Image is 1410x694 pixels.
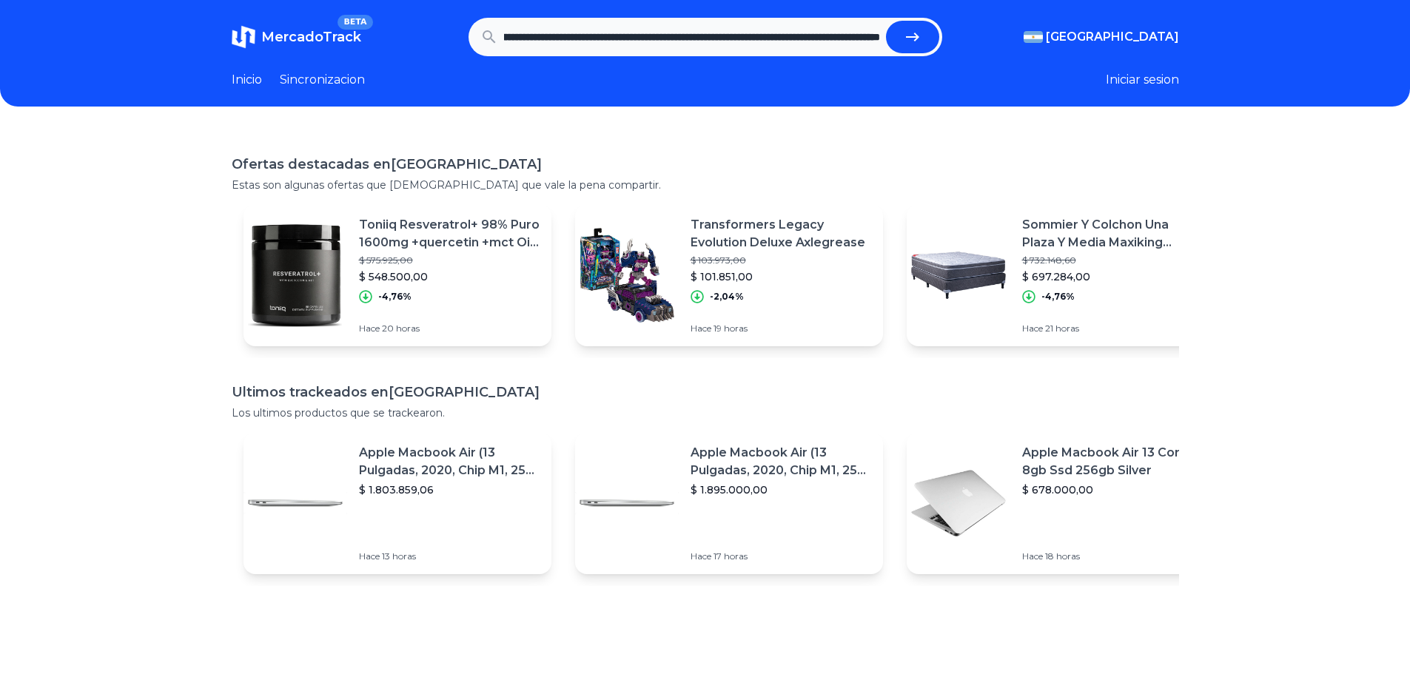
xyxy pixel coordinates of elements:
p: Sommier Y Colchon Una Plaza Y Media Maxiking Crepusculo [1022,216,1203,252]
button: Iniciar sesion [1106,71,1179,89]
img: Featured image [244,223,347,327]
span: [GEOGRAPHIC_DATA] [1046,28,1179,46]
p: -4,76% [378,291,412,303]
span: BETA [338,15,372,30]
p: Hace 20 horas [359,323,540,334]
p: $ 697.284,00 [1022,269,1203,284]
p: $ 732.148,60 [1022,255,1203,266]
h1: Ultimos trackeados en [GEOGRAPHIC_DATA] [232,382,1179,402]
img: Argentina [1024,31,1043,43]
p: Hace 18 horas [1022,550,1203,562]
p: Los ultimos productos que se trackearon. [232,405,1179,420]
a: Featured imageToniiq Resveratrol+ 98% Puro 1600mg +quercetin +mct Oil +nad$ 575.925,00$ 548.500,0... [244,204,551,346]
img: Featured image [575,223,679,327]
a: Featured imageTransformers Legacy Evolution Deluxe Axlegrease$ 103.973,00$ 101.851,00-2,04%Hace 1... [575,204,883,346]
p: $ 575.925,00 [359,255,540,266]
p: -4,76% [1041,291,1075,303]
button: [GEOGRAPHIC_DATA] [1024,28,1179,46]
p: -2,04% [710,291,744,303]
a: Inicio [232,71,262,89]
p: $ 548.500,00 [359,269,540,284]
p: Hace 21 horas [1022,323,1203,334]
a: MercadoTrackBETA [232,25,361,49]
img: Featured image [907,451,1010,555]
p: $ 101.851,00 [691,269,871,284]
a: Featured imageApple Macbook Air (13 Pulgadas, 2020, Chip M1, 256 Gb De Ssd, 8 Gb De Ram) - Plata$... [244,432,551,574]
p: Apple Macbook Air (13 Pulgadas, 2020, Chip M1, 256 Gb De Ssd, 8 Gb De Ram) - Plata [359,444,540,479]
h1: Ofertas destacadas en [GEOGRAPHIC_DATA] [232,154,1179,175]
p: Transformers Legacy Evolution Deluxe Axlegrease [691,216,871,252]
p: $ 1.895.000,00 [691,482,871,497]
a: Featured imageApple Macbook Air 13 Core I5 8gb Ssd 256gb Silver$ 678.000,00Hace 18 horas [907,432,1215,574]
p: Hace 13 horas [359,550,540,562]
img: Featured image [575,451,679,555]
a: Featured imageApple Macbook Air (13 Pulgadas, 2020, Chip M1, 256 Gb De Ssd, 8 Gb De Ram) - Plata$... [575,432,883,574]
span: MercadoTrack [261,29,361,45]
p: $ 678.000,00 [1022,482,1203,497]
p: Estas son algunas ofertas que [DEMOGRAPHIC_DATA] que vale la pena compartir. [232,178,1179,192]
img: MercadoTrack [232,25,255,49]
a: Sincronizacion [280,71,365,89]
p: $ 103.973,00 [691,255,871,266]
p: Apple Macbook Air 13 Core I5 8gb Ssd 256gb Silver [1022,444,1203,479]
a: Featured imageSommier Y Colchon Una Plaza Y Media Maxiking Crepusculo$ 732.148,60$ 697.284,00-4,7... [907,204,1215,346]
p: Apple Macbook Air (13 Pulgadas, 2020, Chip M1, 256 Gb De Ssd, 8 Gb De Ram) - Plata [691,444,871,479]
p: Hace 19 horas [691,323,871,334]
img: Featured image [907,223,1010,327]
p: $ 1.803.859,06 [359,482,540,497]
p: Hace 17 horas [691,550,871,562]
p: Toniiq Resveratrol+ 98% Puro 1600mg +quercetin +mct Oil +nad [359,216,540,252]
img: Featured image [244,451,347,555]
